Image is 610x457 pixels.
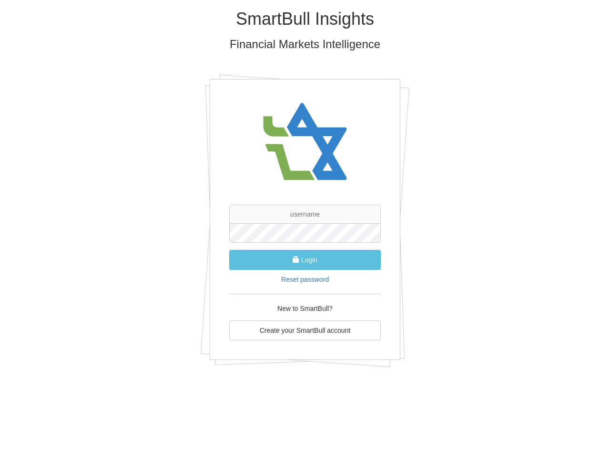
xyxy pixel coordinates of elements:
[229,320,381,340] a: Create your SmartBull account
[26,38,584,50] h3: Financial Markets Intelligence
[26,10,584,29] h1: SmartBull Insights
[229,250,381,270] button: Login
[281,276,329,283] a: Reset password
[257,94,353,190] img: avatar
[229,205,381,224] input: username
[277,305,333,312] span: New to SmartBull?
